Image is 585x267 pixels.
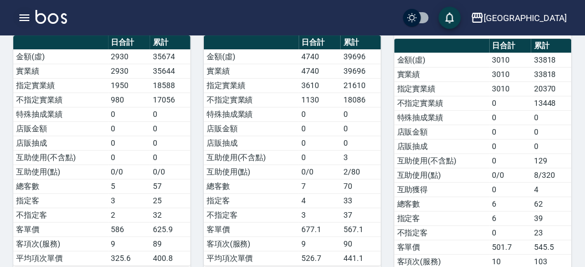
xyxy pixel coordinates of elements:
td: 23 [531,225,572,240]
th: 累計 [531,39,572,53]
td: 互助使用(不含點) [13,150,109,165]
td: 0/0 [109,165,151,179]
button: [GEOGRAPHIC_DATA] [466,7,572,29]
td: 2930 [109,49,151,64]
td: 89 [150,237,191,251]
td: 62 [531,197,572,211]
td: 400.8 [150,251,191,265]
td: 37 [341,208,381,222]
td: 店販抽成 [204,136,299,150]
td: 677.1 [299,222,341,237]
td: 0 [150,136,191,150]
td: 0 [341,107,381,121]
img: Logo [35,10,67,24]
td: 0 [109,150,151,165]
td: 6 [490,211,532,225]
td: 18086 [341,93,381,107]
td: 0 [531,110,572,125]
td: 0 [531,125,572,139]
td: 0 [490,225,532,240]
td: 0 [341,121,381,136]
td: 2/80 [341,165,381,179]
td: 不指定客 [13,208,109,222]
td: 8/320 [531,168,572,182]
td: 4 [299,193,341,208]
td: 總客數 [394,197,490,211]
td: 實業績 [204,64,299,78]
td: 0 [490,139,532,153]
td: 0/0 [490,168,532,182]
td: 0 [299,107,341,121]
td: 實業績 [394,67,490,81]
td: 501.7 [490,240,532,254]
th: 日合計 [299,35,341,50]
td: 客單價 [394,240,490,254]
td: 4740 [299,49,341,64]
th: 累計 [150,35,191,50]
td: 指定客 [394,211,490,225]
td: 1130 [299,93,341,107]
td: 互助使用(點) [13,165,109,179]
table: a dense table [204,35,381,266]
td: 980 [109,93,151,107]
td: 0 [109,136,151,150]
td: 90 [341,237,381,251]
td: 18588 [150,78,191,93]
th: 日合計 [490,39,532,53]
td: 0 [299,150,341,165]
td: 9 [299,237,341,251]
td: 指定實業績 [13,78,109,93]
td: 0 [150,150,191,165]
td: 0 [150,107,191,121]
td: 39696 [341,49,381,64]
td: 客單價 [204,222,299,237]
td: 店販金額 [204,121,299,136]
td: 0/0 [299,165,341,179]
td: 平均項次單價 [204,251,299,265]
td: 32 [150,208,191,222]
td: 互助獲得 [394,182,490,197]
td: 39 [531,211,572,225]
td: 9 [109,237,151,251]
div: [GEOGRAPHIC_DATA] [484,11,567,25]
td: 0 [299,121,341,136]
td: 2930 [109,64,151,78]
th: 累計 [341,35,381,50]
th: 日合計 [109,35,151,50]
td: 7 [299,179,341,193]
td: 0 [341,136,381,150]
td: 35674 [150,49,191,64]
td: 指定客 [13,193,109,208]
td: 5 [109,179,151,193]
td: 特殊抽成業績 [394,110,490,125]
td: 20370 [531,81,572,96]
td: 3010 [490,67,532,81]
td: 0 [109,107,151,121]
td: 0 [109,121,151,136]
td: 33 [341,193,381,208]
td: 6 [490,197,532,211]
td: 指定客 [204,193,299,208]
td: 33818 [531,53,572,67]
td: 33818 [531,67,572,81]
td: 不指定實業績 [13,93,109,107]
td: 21610 [341,78,381,93]
td: 325.6 [109,251,151,265]
td: 17056 [150,93,191,107]
td: 3 [341,150,381,165]
td: 總客數 [204,179,299,193]
td: 0 [490,110,532,125]
td: 4 [531,182,572,197]
td: 545.5 [531,240,572,254]
td: 店販抽成 [13,136,109,150]
td: 金額(虛) [394,53,490,67]
td: 3 [109,193,151,208]
td: 0 [490,125,532,139]
td: 0 [490,153,532,168]
td: 實業績 [13,64,109,78]
td: 互助使用(不含點) [204,150,299,165]
td: 35644 [150,64,191,78]
td: 0 [299,136,341,150]
td: 指定實業績 [204,78,299,93]
td: 客項次(服務) [204,237,299,251]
